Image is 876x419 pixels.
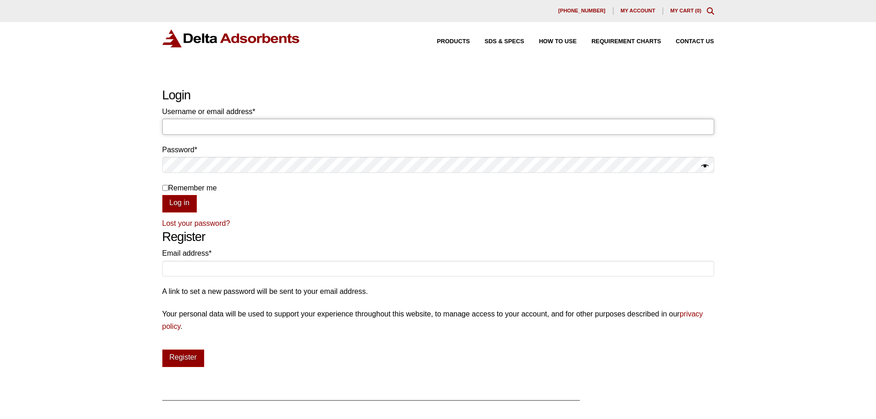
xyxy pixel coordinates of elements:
[162,310,703,330] a: privacy policy
[168,184,217,192] span: Remember me
[621,8,655,13] span: My account
[162,285,714,298] p: A link to set a new password will be sent to your email address.
[162,195,197,212] button: Log in
[707,7,714,15] div: Toggle Modal Content
[577,39,661,45] a: Requirement Charts
[470,39,524,45] a: SDS & SPECS
[697,8,699,13] span: 0
[162,105,714,118] label: Username or email address
[558,8,606,13] span: [PHONE_NUMBER]
[162,29,300,47] img: Delta Adsorbents
[701,160,709,173] button: Show password
[437,39,470,45] span: Products
[162,88,714,103] h2: Login
[551,7,613,15] a: [PHONE_NUMBER]
[524,39,577,45] a: How to Use
[162,219,230,227] a: Lost your password?
[539,39,577,45] span: How to Use
[591,39,661,45] span: Requirement Charts
[162,247,714,259] label: Email address
[162,350,204,367] button: Register
[670,8,702,13] a: My Cart (0)
[162,143,714,156] label: Password
[162,308,714,333] p: Your personal data will be used to support your experience throughout this website, to manage acc...
[661,39,714,45] a: Contact Us
[422,39,470,45] a: Products
[676,39,714,45] span: Contact Us
[162,185,168,191] input: Remember me
[162,230,714,245] h2: Register
[613,7,663,15] a: My account
[485,39,524,45] span: SDS & SPECS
